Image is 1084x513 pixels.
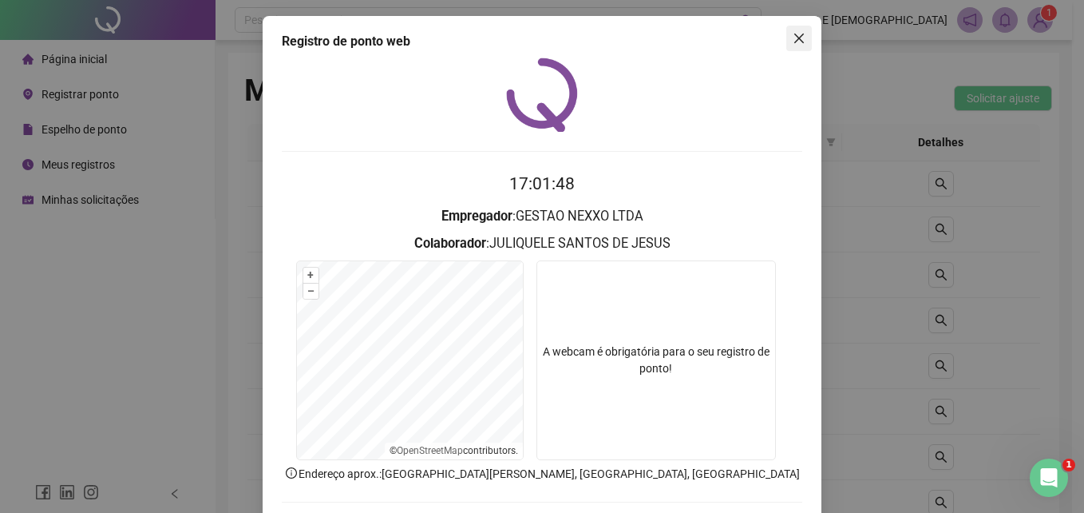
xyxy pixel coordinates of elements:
[282,233,802,254] h3: : JULIQUELE SANTOS DE JESUS
[1030,459,1068,497] iframe: Intercom live chat
[786,26,812,51] button: Close
[284,466,299,480] span: info-circle
[793,32,805,45] span: close
[506,58,578,132] img: QRPoint
[509,174,575,193] time: 17:01:48
[390,445,518,456] li: © contributors.
[303,268,318,283] button: +
[536,260,776,460] div: A webcam é obrigatória para o seu registro de ponto!
[441,209,512,224] strong: Empregador
[303,284,318,299] button: –
[282,465,802,483] p: Endereço aprox. : [GEOGRAPHIC_DATA][PERSON_NAME], [GEOGRAPHIC_DATA], [GEOGRAPHIC_DATA]
[282,206,802,227] h3: : GESTAO NEXXO LTDA
[1062,459,1075,471] span: 1
[414,236,486,251] strong: Colaborador
[282,32,802,51] div: Registro de ponto web
[397,445,463,456] a: OpenStreetMap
